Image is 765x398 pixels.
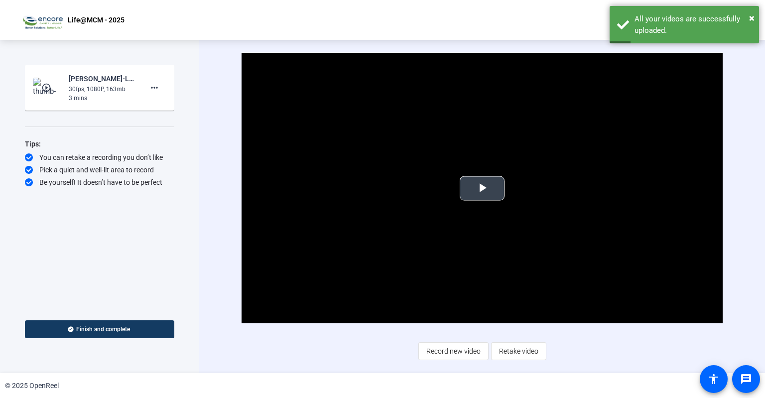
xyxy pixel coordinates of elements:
[33,78,62,98] img: thumb-nail
[41,83,53,93] mat-icon: play_circle_outline
[69,73,135,85] div: [PERSON_NAME]-Life-MCM 2025-Life-MCM - 2025-1758043486187-webcam
[499,342,538,361] span: Retake video
[5,381,59,391] div: © 2025 OpenReel
[491,342,546,360] button: Retake video
[708,373,720,385] mat-icon: accessibility
[68,14,125,26] p: Life@MCM - 2025
[69,94,135,103] div: 3 mins
[20,10,63,30] img: OpenReel logo
[25,165,174,175] div: Pick a quiet and well-lit area to record
[426,342,481,361] span: Record new video
[25,320,174,338] button: Finish and complete
[460,176,505,200] button: Play Video
[635,13,752,36] div: All your videos are successfully uploaded.
[69,85,135,94] div: 30fps, 1080P, 163mb
[418,342,489,360] button: Record new video
[148,82,160,94] mat-icon: more_horiz
[749,10,755,25] button: Close
[740,373,752,385] mat-icon: message
[25,138,174,150] div: Tips:
[25,177,174,187] div: Be yourself! It doesn’t have to be perfect
[242,53,723,323] div: Video Player
[749,12,755,24] span: ×
[76,325,130,333] span: Finish and complete
[25,152,174,162] div: You can retake a recording you don’t like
